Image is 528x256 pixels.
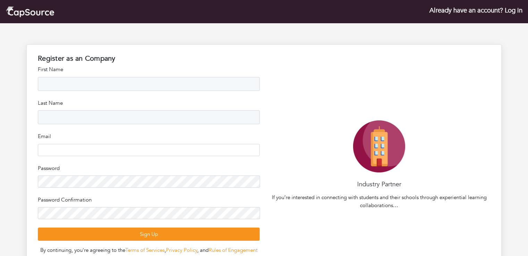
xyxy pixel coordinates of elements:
a: Privacy Policy [166,247,197,254]
a: Already have an account? Log in [429,6,522,15]
p: First Name [38,66,260,74]
h1: Register as an Company [38,54,260,63]
img: Company-Icon-7f8a26afd1715722aa5ae9dc11300c11ceeb4d32eda0db0d61c21d11b95ecac6.png [353,120,405,172]
a: Terms of Services [125,247,165,254]
div: By continuing, you're agreeing to the , , and [38,246,260,254]
p: Email [38,133,260,140]
p: Last Name [38,99,260,107]
button: Sign Up [38,228,260,241]
img: cap_logo.png [6,6,55,18]
p: If you’re interested in connecting with students and their schools through experiential learning ... [268,194,490,209]
p: Password [38,164,260,172]
a: Rules of Engagement [209,247,258,254]
p: Password Confirmation [38,196,260,204]
h4: Industry Partner [268,181,490,188]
